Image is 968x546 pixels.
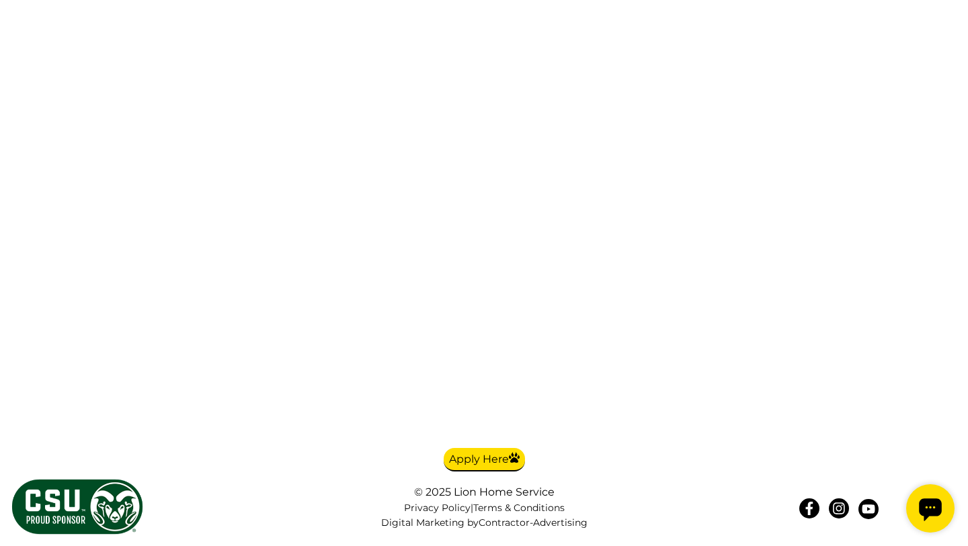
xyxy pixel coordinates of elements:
[473,502,565,514] a: Terms & Conditions
[559,377,627,445] img: We hire veterans
[479,517,588,529] a: Contractor-Advertising
[404,502,471,514] a: Privacy Policy
[10,477,145,536] img: CSU Sponsor Badge
[444,448,525,472] a: Apply Here
[450,377,551,445] img: We hire veterans
[350,486,618,498] div: © 2025 Lion Home Service
[341,377,442,445] img: now-hiring
[5,5,54,54] div: Open chat widget
[350,502,618,529] nav: |
[350,517,618,529] div: Digital Marketing by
